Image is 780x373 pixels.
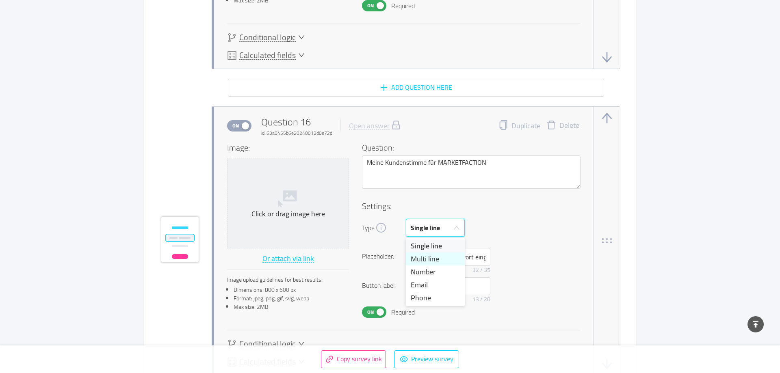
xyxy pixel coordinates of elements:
button: icon: arrow-down [600,51,613,64]
div: id: 63a0455b6e20240012d8e72d [261,129,332,137]
span: On [365,307,376,317]
div: Click or drag image here [231,209,345,219]
button: icon: plusAdd question here [228,79,604,97]
i: icon: down [298,341,305,348]
button: Or attach via link [262,252,314,265]
div: Image upload guidelines for best results: [227,276,349,284]
li: Phone [406,291,465,304]
li: Max size: 2MB [234,303,349,311]
span: Calculated fields [239,51,296,60]
i: icon: down [298,34,305,41]
div: Question 16 [261,115,332,137]
i: icon: lock [391,120,401,130]
span: Type [362,223,375,233]
div: 13 / 20 [472,295,490,304]
span: Button label: [362,277,401,306]
li: Number [406,265,465,278]
span: Required [391,307,415,317]
i: icon: down [298,52,305,59]
span: Click or drag image here [227,158,349,249]
span: Conditional logic [239,33,296,42]
div: Open answer [349,122,390,130]
button: icon: eyePreview survey [394,350,459,368]
div: icon: branchesConditional logic [227,33,305,43]
li: Dimensions: 800 x 600 px [234,286,349,294]
h4: Settings: [362,200,581,212]
div: 32 / 35 [472,266,490,274]
div: icon: branchesConditional logic [227,339,305,349]
div: Single line [411,219,440,236]
button: icon: copyDuplicate [498,120,540,132]
span: Question: [362,140,394,155]
li: Email [406,278,465,291]
button: icon: linkCopy survey link [321,350,386,368]
span: Required [391,1,415,11]
i: icon: info-circle [376,223,386,233]
button: icon: deleteDelete [540,120,585,132]
li: Single line [406,239,465,252]
li: Format: jpeg, png, gif, svg, webp [234,294,349,303]
i: icon: branches [227,33,237,43]
h4: Image: [227,142,349,154]
i: icon: down [453,224,460,232]
span: Placeholder: [362,248,401,277]
div: icon: calculatorCalculated fields [227,51,305,60]
i: icon: calculator [227,51,237,60]
span: On [230,121,241,131]
button: icon: arrow-up [600,112,613,125]
li: Multi line [406,252,465,265]
span: On [365,0,376,11]
span: Conditional logic [239,340,296,348]
i: icon: branches [227,339,237,349]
